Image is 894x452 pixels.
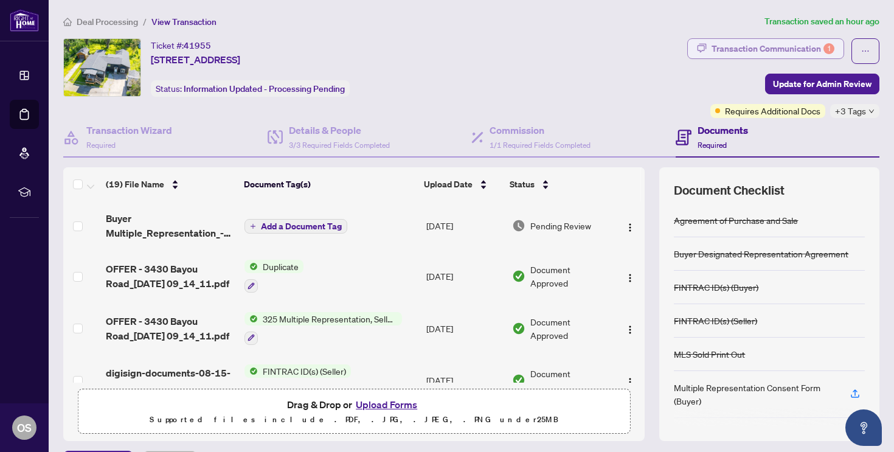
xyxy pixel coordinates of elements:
[823,43,834,54] div: 1
[765,74,879,94] button: Update for Admin Review
[77,16,138,27] span: Deal Processing
[289,123,390,137] h4: Details & People
[674,280,758,294] div: FINTRAC ID(s) (Buyer)
[620,370,640,390] button: Logo
[620,266,640,286] button: Logo
[106,178,164,191] span: (19) File Name
[352,397,421,412] button: Upload Forms
[421,250,507,302] td: [DATE]
[512,374,525,387] img: Document Status
[421,201,507,250] td: [DATE]
[674,314,757,327] div: FINTRAC ID(s) (Seller)
[244,312,258,325] img: Status Icon
[261,222,342,231] span: Add a Document Tag
[10,9,39,32] img: logo
[625,223,635,232] img: Logo
[712,39,834,58] div: Transaction Communication
[244,364,378,397] button: Status IconFINTRAC ID(s) (Seller)
[424,178,473,191] span: Upload Date
[773,74,871,94] span: Update for Admin Review
[505,167,611,201] th: Status
[86,141,116,150] span: Required
[620,216,640,235] button: Logo
[184,40,211,51] span: 41955
[17,419,32,436] span: OS
[258,312,402,325] span: 325 Multiple Representation, Seller - Acknowledgement & Consent Disclosure
[289,141,390,150] span: 3/3 Required Fields Completed
[86,123,172,137] h4: Transaction Wizard
[244,219,347,234] button: Add a Document Tag
[674,247,848,260] div: Buyer Designated Representation Agreement
[687,38,844,59] button: Transaction Communication1
[530,219,591,232] span: Pending Review
[490,123,591,137] h4: Commission
[490,141,591,150] span: 1/1 Required Fields Completed
[625,325,635,335] img: Logo
[419,167,504,201] th: Upload Date
[244,218,347,234] button: Add a Document Tag
[106,366,235,395] span: digisign-documents-08-15-2025.pdf
[106,314,235,343] span: OFFER - 3430 Bayou Road_[DATE] 09_14_11.pdf
[674,347,745,361] div: MLS Sold Print Out
[861,47,870,55] span: ellipsis
[151,80,350,97] div: Status:
[106,262,235,291] span: OFFER - 3430 Bayou Road_[DATE] 09_14_11.pdf
[421,302,507,355] td: [DATE]
[725,104,820,117] span: Requires Additional Docs
[151,16,217,27] span: View Transaction
[184,83,345,94] span: Information Updated - Processing Pending
[101,167,239,201] th: (19) File Name
[258,260,303,273] span: Duplicate
[143,15,147,29] li: /
[244,364,258,378] img: Status Icon
[512,269,525,283] img: Document Status
[625,273,635,283] img: Logo
[244,312,402,345] button: Status Icon325 Multiple Representation, Seller - Acknowledgement & Consent Disclosure
[625,377,635,387] img: Logo
[63,18,72,26] span: home
[674,381,836,408] div: Multiple Representation Consent Form (Buyer)
[244,260,258,273] img: Status Icon
[258,364,351,378] span: FINTRAC ID(s) (Seller)
[106,211,235,240] span: Buyer Multiple_Representation_-_Buyer_Acknowledgement___Consent_-_OREA.pdf
[530,263,609,290] span: Document Approved
[239,167,419,201] th: Document Tag(s)
[250,223,256,229] span: plus
[151,38,211,52] div: Ticket #:
[674,214,798,227] div: Agreement of Purchase and Sale
[421,355,507,407] td: [DATE]
[86,412,622,427] p: Supported files include .PDF, .JPG, .JPEG, .PNG under 25 MB
[151,52,240,67] span: [STREET_ADDRESS]
[698,141,727,150] span: Required
[78,389,629,434] span: Drag & Drop orUpload FormsSupported files include .PDF, .JPG, .JPEG, .PNG under25MB
[512,219,525,232] img: Document Status
[530,367,609,394] span: Document Approved
[287,397,421,412] span: Drag & Drop or
[512,322,525,335] img: Document Status
[620,319,640,338] button: Logo
[764,15,879,29] article: Transaction saved an hour ago
[868,108,875,114] span: down
[845,409,882,446] button: Open asap
[244,260,303,293] button: Status IconDuplicate
[835,104,866,118] span: +3 Tags
[698,123,748,137] h4: Documents
[674,182,785,199] span: Document Checklist
[510,178,535,191] span: Status
[64,39,140,96] img: IMG-S12247515_1.jpg
[530,315,609,342] span: Document Approved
